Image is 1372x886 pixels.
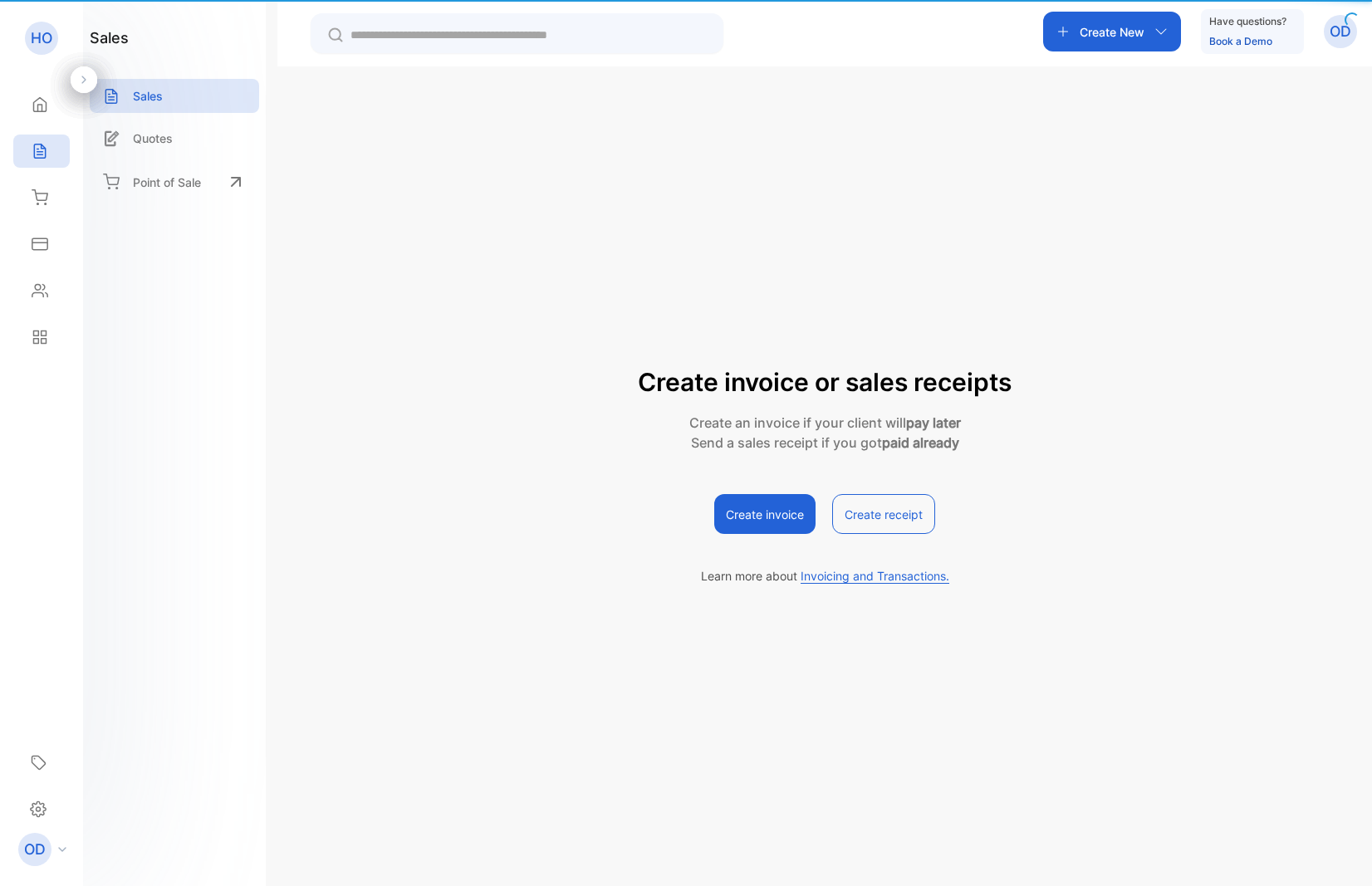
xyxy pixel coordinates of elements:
button: Create receipt [832,494,935,534]
p: Quotes [133,130,173,147]
p: Create New [1080,23,1144,41]
button: OD [1324,12,1357,51]
p: Create invoice or sales receipts [638,364,1012,401]
p: Sales [133,87,163,105]
button: Create invoice [714,494,816,534]
span: Invoicing and Transactions. [801,569,949,584]
a: Book a Demo [1209,35,1272,47]
p: OD [1330,21,1351,42]
p: Point of Sale [133,174,201,191]
a: Sales [90,79,259,113]
strong: pay later [906,414,961,431]
p: Create an invoice if your client will [638,413,1012,433]
p: Learn more about [701,567,949,585]
a: Point of Sale [90,164,259,200]
p: HO [31,27,52,49]
p: OD [24,839,46,860]
strong: paid already [882,434,959,451]
h1: sales [90,27,129,49]
a: Quotes [90,121,259,155]
p: Send a sales receipt if you got [638,433,1012,453]
p: Have questions? [1209,13,1286,30]
button: Create New [1043,12,1181,51]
